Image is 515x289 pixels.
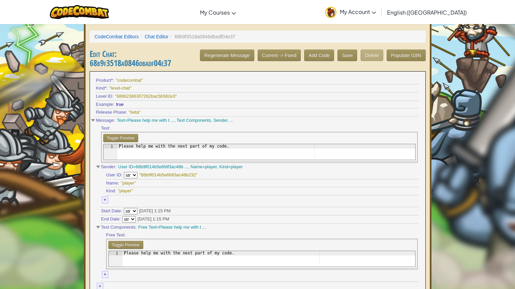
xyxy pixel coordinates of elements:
[101,224,137,231] span: Text Components:
[325,7,336,18] img: avatar
[104,144,117,149] div: 1
[116,77,143,84] div: "codecombat"
[102,271,109,278] div: +
[129,109,146,116] div: "beta"
[118,188,135,194] div: "player"
[322,1,380,23] a: My Account
[138,224,206,231] div: Free Text=Please help me with t ...
[118,164,243,170] div: User ID=68b9f014b5e6fdf3ac48b ..., Name=player, Kind=player
[96,109,127,116] span: Release Phase:
[90,50,426,68] h3: : 68b9f3518a0846dbadf04e37
[106,172,123,178] span: User ID:
[121,180,138,187] div: "player"
[96,117,115,124] span: Message:
[139,208,171,214] div: [DATE] 1:15 PM
[109,251,123,255] div: 1
[90,48,114,60] span: Edit Chat
[96,77,114,84] span: Product*:
[117,117,234,124] div: Text=Please help me with t ..., Text Components, Sender, ...
[106,232,126,238] span: Free Text:
[387,9,467,16] span: English ([GEOGRAPHIC_DATA])
[258,50,301,61] button: Current -> Fixed
[115,93,177,100] div: "68662386307262bac5b582e3"
[96,101,114,108] span: Example:
[340,8,376,15] span: My Account
[101,216,121,223] span: End Date:
[337,50,357,61] button: Save
[101,208,122,214] span: Start Date:
[197,3,239,21] a: My Courses
[387,50,426,61] button: Populate I18N
[95,34,139,39] a: CodeCombat Editors
[137,216,169,223] div: [DATE] 1:15 PM
[116,101,133,108] div: true
[109,85,131,92] div: "level-chat"
[96,85,108,92] span: Kind*:
[101,164,117,170] span: Sender:
[145,34,168,39] a: Chat Editor
[200,50,254,61] button: Regenerate Message
[103,134,138,142] button: Toggle Preview
[96,93,113,100] span: Level ID:
[108,241,143,249] button: Toggle Preview
[101,125,110,132] span: Text:
[50,5,109,19] img: CodeCombat logo
[200,9,230,16] span: My Courses
[304,50,334,61] button: Add Code
[139,172,197,178] div: "68b9f014b5e6fdf3ac48b232"
[106,188,116,194] span: Kind:
[102,196,109,204] div: +
[168,33,235,40] li: 68b9f3518a0846dbadf04e37
[384,3,470,21] a: English ([GEOGRAPHIC_DATA])
[106,180,119,187] span: Name:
